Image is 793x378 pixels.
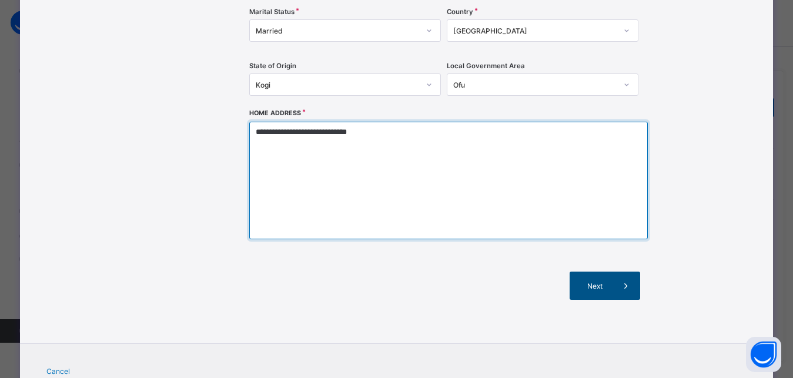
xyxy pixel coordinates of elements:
[746,337,781,372] button: Open asap
[256,81,419,89] div: Kogi
[249,62,296,70] span: State of Origin
[249,109,301,117] label: Home Address
[447,8,473,16] span: Country
[447,62,525,70] span: Local Government Area
[256,26,419,35] div: Married
[578,282,612,290] span: Next
[46,367,70,376] span: Cancel
[453,26,617,35] div: [GEOGRAPHIC_DATA]
[249,8,295,16] span: Marital Status
[453,81,617,89] div: Ofu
